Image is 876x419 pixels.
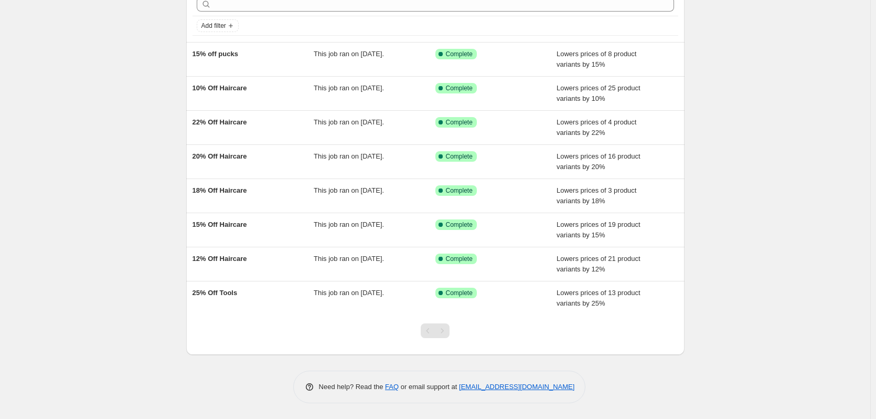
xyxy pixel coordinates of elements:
nav: Pagination [421,323,450,338]
span: Complete [446,186,473,195]
span: 22% Off Haircare [193,118,247,126]
span: Lowers prices of 25 product variants by 10% [557,84,640,102]
span: 15% off pucks [193,50,238,58]
span: This job ran on [DATE]. [314,221,384,228]
span: Complete [446,84,473,92]
span: This job ran on [DATE]. [314,118,384,126]
span: Lowers prices of 13 product variants by 25% [557,289,640,307]
a: FAQ [385,383,399,391]
span: or email support at [399,383,459,391]
span: 12% Off Haircare [193,255,247,263]
span: Add filter [201,22,226,30]
span: Complete [446,50,473,58]
span: Complete [446,152,473,161]
span: Lowers prices of 19 product variants by 15% [557,221,640,239]
span: Complete [446,118,473,127]
span: Lowers prices of 16 product variants by 20% [557,152,640,171]
span: 25% Off Tools [193,289,238,297]
span: 20% Off Haircare [193,152,247,160]
span: Lowers prices of 4 product variants by 22% [557,118,636,137]
span: Complete [446,289,473,297]
span: This job ran on [DATE]. [314,186,384,194]
span: Lowers prices of 3 product variants by 18% [557,186,636,205]
span: 10% Off Haircare [193,84,247,92]
span: 15% Off Haircare [193,221,247,228]
span: Lowers prices of 8 product variants by 15% [557,50,636,68]
span: This job ran on [DATE]. [314,289,384,297]
span: Complete [446,255,473,263]
span: This job ran on [DATE]. [314,84,384,92]
span: This job ran on [DATE]. [314,50,384,58]
button: Add filter [197,19,239,32]
span: Complete [446,221,473,229]
span: Need help? Read the [319,383,386,391]
span: 18% Off Haircare [193,186,247,194]
span: Lowers prices of 21 product variants by 12% [557,255,640,273]
span: This job ran on [DATE]. [314,152,384,160]
span: This job ran on [DATE]. [314,255,384,263]
a: [EMAIL_ADDRESS][DOMAIN_NAME] [459,383,574,391]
